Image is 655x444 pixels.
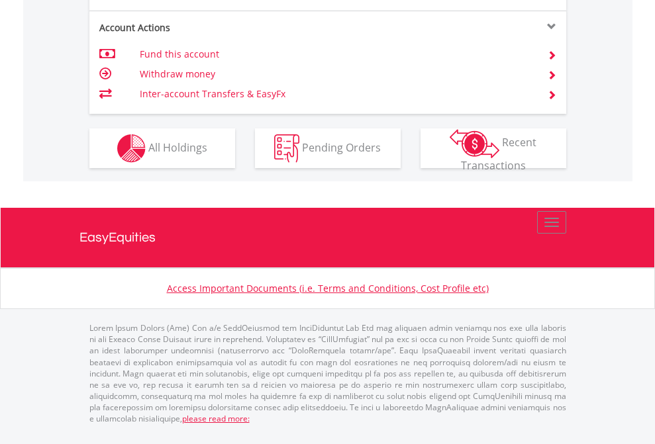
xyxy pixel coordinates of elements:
[148,140,207,154] span: All Holdings
[450,129,499,158] img: transactions-zar-wht.png
[182,413,250,424] a: please read more:
[255,128,401,168] button: Pending Orders
[274,134,299,163] img: pending_instructions-wht.png
[89,128,235,168] button: All Holdings
[79,208,576,267] a: EasyEquities
[89,21,328,34] div: Account Actions
[140,64,531,84] td: Withdraw money
[117,134,146,163] img: holdings-wht.png
[140,84,531,104] td: Inter-account Transfers & EasyFx
[89,322,566,424] p: Lorem Ipsum Dolors (Ame) Con a/e SeddOeiusmod tem InciDiduntut Lab Etd mag aliquaen admin veniamq...
[167,282,489,294] a: Access Important Documents (i.e. Terms and Conditions, Cost Profile etc)
[421,128,566,168] button: Recent Transactions
[140,44,531,64] td: Fund this account
[302,140,381,154] span: Pending Orders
